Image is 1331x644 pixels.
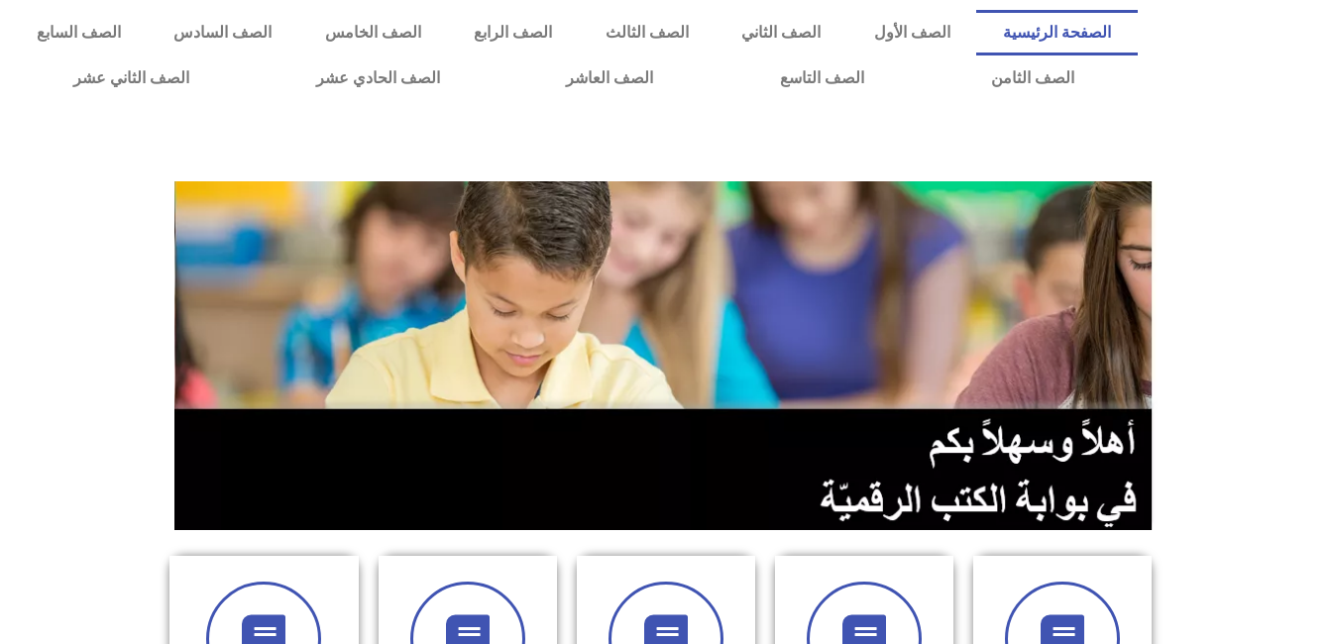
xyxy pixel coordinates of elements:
[579,10,715,55] a: الصف الثالث
[10,55,253,101] a: الصف الثاني عشر
[847,10,976,55] a: الصف الأول
[447,10,578,55] a: الصف الرابع
[148,10,298,55] a: الصف السادس
[976,10,1137,55] a: الصفحة الرئيسية
[717,55,928,101] a: الصف التاسع
[502,55,717,101] a: الصف العاشر
[715,10,846,55] a: الصف الثاني
[928,55,1138,101] a: الصف الثامن
[253,55,503,101] a: الصف الحادي عشر
[10,10,147,55] a: الصف السابع
[298,10,447,55] a: الصف الخامس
